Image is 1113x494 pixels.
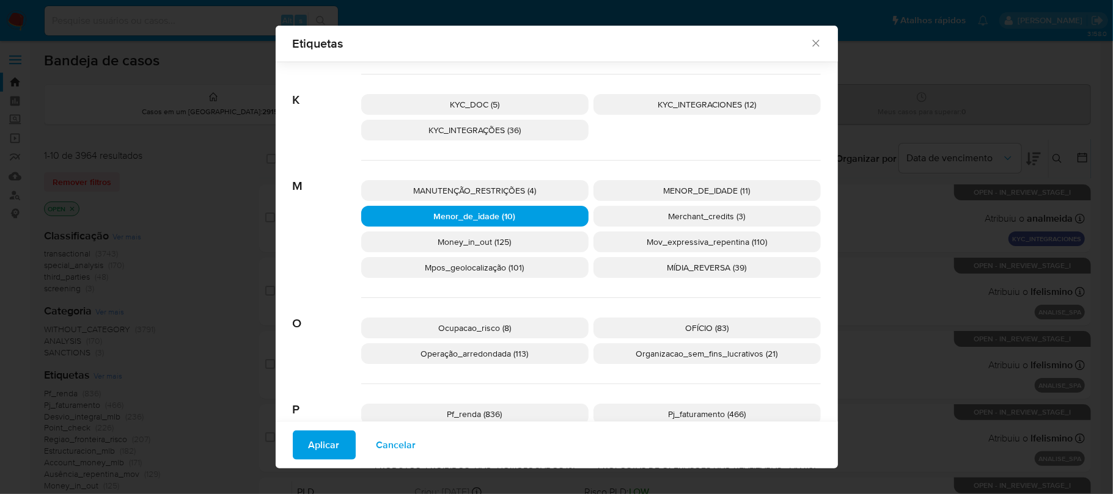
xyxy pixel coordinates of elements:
[434,210,516,222] span: Menor_de_idade (10)
[438,322,511,334] span: Ocupacao_risco (8)
[361,180,589,201] div: MANUTENÇÃO_RESTRIÇÕES (4)
[309,432,340,459] span: Aplicar
[361,430,432,460] button: Cancelar
[636,347,778,360] span: Organizacao_sem_fins_lucrativos (21)
[293,384,361,417] span: P
[593,343,821,364] div: Organizacao_sem_fins_lucrativos (21)
[425,261,524,274] span: Mpos_geolocalização (101)
[361,404,589,424] div: Pf_renda (836)
[293,37,810,49] span: Etiquetas
[421,347,529,360] span: Operação_arredondada (113)
[293,430,356,460] button: Aplicar
[593,94,821,115] div: KYC_INTEGRACIONES (12)
[593,231,821,252] div: Mov_expressiva_repentina (110)
[361,231,589,252] div: Money_in_out (125)
[593,257,821,278] div: MÍDIA_REVERSA (39)
[377,432,416,459] span: Cancelar
[685,322,729,334] span: OFÍCIO (83)
[361,257,589,278] div: Mpos_geolocalização (101)
[658,98,756,111] span: KYC_INTEGRACIONES (12)
[361,343,589,364] div: Operação_arredondada (113)
[664,184,751,197] span: MENOR_DE_IDADE (11)
[361,318,589,338] div: Ocupacao_risco (8)
[293,298,361,331] span: O
[438,236,512,248] span: Money_in_out (125)
[668,408,746,420] span: Pj_faturamento (466)
[593,180,821,201] div: MENOR_DE_IDADE (11)
[669,210,746,222] span: Merchant_credits (3)
[647,236,767,248] span: Mov_expressiva_repentina (110)
[361,120,589,140] div: KYC_INTEGRAÇÕES (36)
[293,74,361,107] span: K
[413,184,536,197] span: MANUTENÇÃO_RESTRIÇÕES (4)
[293,161,361,194] span: M
[593,206,821,227] div: Merchant_credits (3)
[593,404,821,424] div: Pj_faturamento (466)
[428,124,521,136] span: KYC_INTEGRAÇÕES (36)
[447,408,502,420] span: Pf_renda (836)
[361,94,589,115] div: KYC_DOC (5)
[810,37,821,48] button: Fechar
[361,206,589,227] div: Menor_de_idade (10)
[667,261,747,274] span: MÍDIA_REVERSA (39)
[593,318,821,338] div: OFÍCIO (83)
[450,98,499,111] span: KYC_DOC (5)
